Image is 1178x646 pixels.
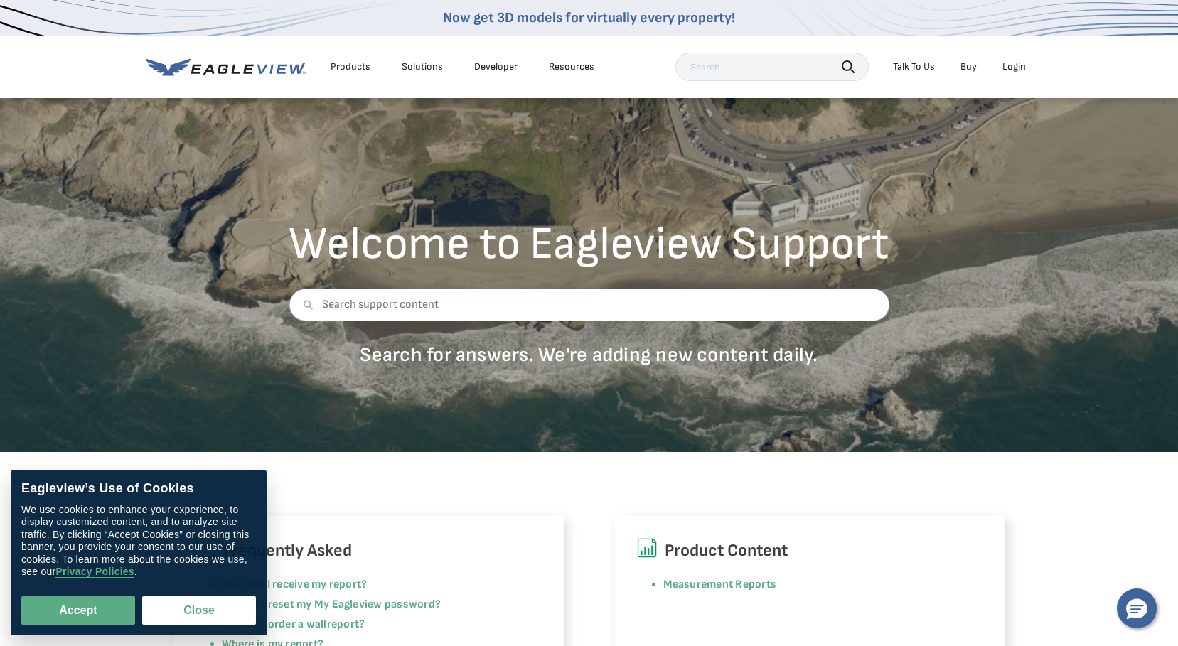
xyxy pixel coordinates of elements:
[331,60,370,73] div: Products
[289,343,889,367] p: Search for answers. We're adding new content daily.
[402,60,443,73] div: Solutions
[443,9,735,26] a: Now get 3D models for virtually every property!
[222,598,441,611] a: How do I reset my My Eagleview password?
[1002,60,1026,73] div: Login
[327,618,359,631] a: report
[549,60,594,73] div: Resources
[21,504,256,578] div: We use cookies to enhance your experience, to display customized content, and to analyze site tra...
[55,566,134,578] a: Privacy Policies
[960,60,977,73] a: Buy
[195,537,542,564] h6: Frequently Asked
[663,578,777,591] a: Measurement Reports
[636,537,984,564] h6: Product Content
[675,53,869,81] input: Search
[359,618,365,631] a: ?
[222,618,327,631] a: How do I order a wall
[289,289,889,321] input: Search support content
[21,596,135,625] button: Accept
[1117,588,1157,628] button: Hello, have a question? Let’s chat.
[289,222,889,267] h2: Welcome to Eagleview Support
[474,60,518,73] a: Developer
[142,596,256,625] button: Close
[21,481,256,497] div: Eagleview’s Use of Cookies
[222,578,368,591] a: How will I receive my report?
[893,60,935,73] div: Talk To Us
